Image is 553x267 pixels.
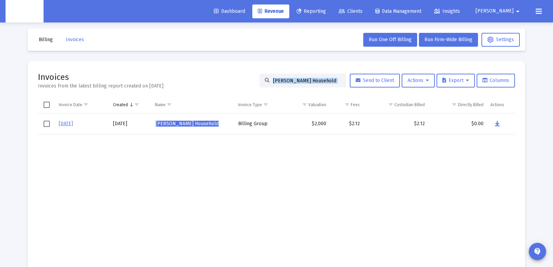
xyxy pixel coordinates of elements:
[155,102,166,108] div: Name
[83,102,88,107] span: Show filter options for column 'Invoice Date'
[258,8,284,14] span: Revenue
[419,33,478,47] button: Run Firm-Wide Billing
[38,83,163,90] div: Invoices from the latest billing report created on [DATE]
[214,8,245,14] span: Dashboard
[350,74,400,88] button: Send to Client
[356,77,394,83] span: Send to Client
[110,96,151,113] td: Column Created
[66,37,84,43] span: Invoices
[291,4,331,18] a: Reporting
[363,96,428,113] td: Column Custodian Billed
[333,4,368,18] a: Clients
[407,77,429,83] span: Actions
[134,102,139,107] span: Show filter options for column 'Created'
[235,96,283,113] td: Column Invoice Type
[367,120,425,127] div: $2.12
[437,74,475,88] button: Export
[363,33,417,47] button: Run One Off Billing
[113,102,128,108] div: Created
[345,102,350,107] span: Show filter options for column 'Fees'
[55,96,110,113] td: Column Invoice Date
[429,4,466,18] a: Insights
[490,102,504,108] div: Actions
[235,113,283,135] td: Billing Group
[39,37,53,43] span: Billing
[476,8,514,14] span: [PERSON_NAME]
[252,4,289,18] a: Revenue
[388,102,393,107] span: Show filter options for column 'Custodian Billed'
[452,102,457,107] span: Show filter options for column 'Directly Billed'
[442,77,469,83] span: Export
[297,8,326,14] span: Reporting
[208,4,251,18] a: Dashboard
[428,113,487,135] td: $0.00
[151,96,235,113] td: Column Name
[351,102,360,108] div: Fees
[33,33,58,47] button: Billing
[110,113,151,135] td: [DATE]
[60,33,90,47] button: Invoices
[369,37,412,43] span: Run One Off Billing
[333,120,359,127] div: $2.12
[402,74,435,88] button: Actions
[167,102,172,107] span: Show filter options for column 'Name'
[375,8,421,14] span: Data Management
[339,8,363,14] span: Clients
[482,77,509,83] span: Columns
[330,96,363,113] td: Column Fees
[156,121,219,127] span: [PERSON_NAME] Household
[302,102,307,107] span: Show filter options for column 'Valuation'
[283,96,330,113] td: Column Valuation
[533,247,542,256] mat-icon: contact_support
[467,4,530,18] button: [PERSON_NAME]
[458,102,484,108] div: Directly Billed
[428,96,487,113] td: Column Directly Billed
[424,37,472,43] span: Run Firm-Wide Billing
[308,102,326,108] div: Valuation
[514,4,522,18] mat-icon: arrow_drop_down
[370,4,427,18] a: Data Management
[283,113,330,135] td: $2,000
[11,4,38,18] img: Dashboard
[59,102,82,108] div: Invoice Date
[238,102,262,108] div: Invoice Type
[44,102,50,108] div: Select all
[273,78,341,84] input: Search
[487,37,514,43] span: Settings
[394,102,425,108] div: Custodian Billed
[481,33,520,47] button: Settings
[38,72,163,83] h2: Invoices
[263,102,268,107] span: Show filter options for column 'Invoice Type'
[487,96,515,113] td: Column Actions
[434,8,460,14] span: Insights
[59,121,73,127] a: [DATE]
[477,74,515,88] button: Columns
[155,119,219,129] a: [PERSON_NAME] Household
[44,121,50,127] div: Select row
